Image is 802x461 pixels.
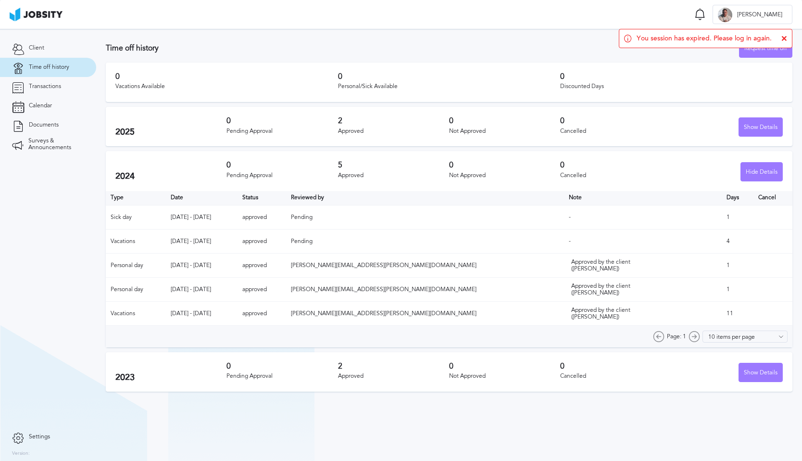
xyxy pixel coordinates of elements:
[722,205,753,230] td: 1
[29,102,52,109] span: Calendar
[449,172,560,179] div: Not Approved
[560,172,671,179] div: Cancelled
[291,238,313,244] span: Pending
[106,191,166,205] th: Type
[238,302,286,326] td: approved
[291,262,476,269] span: [PERSON_NAME][EMAIL_ADDRESS][PERSON_NAME][DOMAIN_NAME]
[106,254,166,278] td: Personal day
[449,373,560,380] div: Not Approved
[166,191,237,205] th: Toggle SortBy
[166,230,237,254] td: [DATE] - [DATE]
[166,302,237,326] td: [DATE] - [DATE]
[238,230,286,254] td: approved
[29,83,61,90] span: Transactions
[571,307,667,320] div: Approved by the client ([PERSON_NAME])
[722,230,753,254] td: 4
[722,302,753,326] td: 11
[115,372,226,383] h2: 2023
[560,161,671,169] h3: 0
[166,278,237,302] td: [DATE] - [DATE]
[560,128,671,135] div: Cancelled
[569,214,571,220] span: -
[106,278,166,302] td: Personal day
[560,362,671,371] h3: 0
[338,373,449,380] div: Approved
[560,83,783,90] div: Discounted Days
[560,116,671,125] h3: 0
[115,171,226,181] h2: 2024
[718,8,732,22] div: A
[226,116,338,125] h3: 0
[226,362,338,371] h3: 0
[291,286,476,293] span: [PERSON_NAME][EMAIL_ADDRESS][PERSON_NAME][DOMAIN_NAME]
[569,238,571,244] span: -
[238,254,286,278] td: approved
[739,118,782,137] div: Show Details
[722,191,753,205] th: Days
[106,302,166,326] td: Vacations
[338,128,449,135] div: Approved
[28,138,84,151] span: Surveys & Announcements
[338,116,449,125] h3: 2
[29,434,50,440] span: Settings
[226,172,338,179] div: Pending Approval
[722,254,753,278] td: 1
[106,44,739,52] h3: Time off history
[449,128,560,135] div: Not Approved
[338,172,449,179] div: Approved
[739,363,783,382] button: Show Details
[238,205,286,230] td: approved
[286,191,564,205] th: Toggle SortBy
[739,38,792,58] button: Request time off
[564,191,722,205] th: Toggle SortBy
[115,127,226,137] h2: 2025
[238,278,286,302] td: approved
[226,128,338,135] div: Pending Approval
[29,45,44,51] span: Client
[667,333,686,340] span: Page: 1
[449,362,560,371] h3: 0
[226,161,338,169] h3: 0
[29,64,69,71] span: Time off history
[106,205,166,230] td: Sick day
[338,362,449,371] h3: 2
[29,122,59,128] span: Documents
[166,205,237,230] td: [DATE] - [DATE]
[571,283,667,296] div: Approved by the client ([PERSON_NAME])
[106,230,166,254] td: Vacations
[560,72,783,81] h3: 0
[449,116,560,125] h3: 0
[291,310,476,317] span: [PERSON_NAME][EMAIL_ADDRESS][PERSON_NAME][DOMAIN_NAME]
[166,254,237,278] td: [DATE] - [DATE]
[12,451,30,457] label: Version:
[449,161,560,169] h3: 0
[10,8,63,21] img: ab4bad089aa723f57921c736e9817d99.png
[571,259,667,272] div: Approved by the client ([PERSON_NAME])
[115,72,338,81] h3: 0
[713,5,792,24] button: A[PERSON_NAME]
[226,373,338,380] div: Pending Approval
[115,83,338,90] div: Vacations Available
[338,161,449,169] h3: 5
[732,12,787,18] span: [PERSON_NAME]
[741,163,782,182] div: Hide Details
[753,191,792,205] th: Cancel
[722,278,753,302] td: 1
[637,35,772,42] span: You session has expired. Please log in again.
[291,214,313,220] span: Pending
[560,373,671,380] div: Cancelled
[739,39,792,58] div: Request time off
[740,162,783,181] button: Hide Details
[338,83,561,90] div: Personal/Sick Available
[238,191,286,205] th: Toggle SortBy
[739,117,783,137] button: Show Details
[338,72,561,81] h3: 0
